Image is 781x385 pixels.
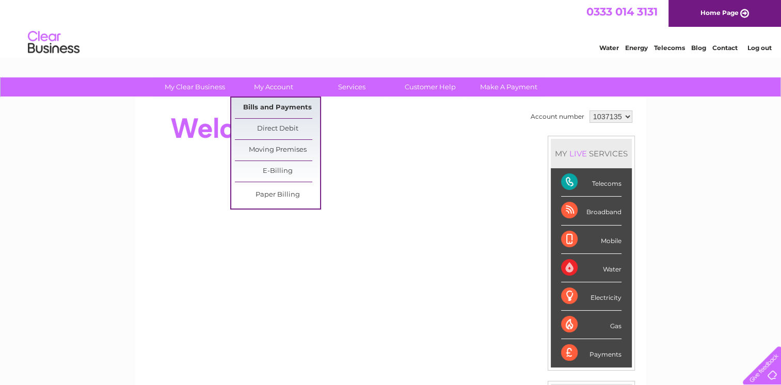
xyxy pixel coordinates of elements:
[561,254,621,282] div: Water
[691,44,706,52] a: Blog
[27,27,80,58] img: logo.png
[551,139,632,168] div: MY SERVICES
[599,44,619,52] a: Water
[561,168,621,197] div: Telecoms
[235,185,320,205] a: Paper Billing
[388,77,473,97] a: Customer Help
[567,149,589,158] div: LIVE
[235,140,320,161] a: Moving Premises
[235,119,320,139] a: Direct Debit
[561,226,621,254] div: Mobile
[747,44,771,52] a: Log out
[152,77,237,97] a: My Clear Business
[528,108,587,125] td: Account number
[235,98,320,118] a: Bills and Payments
[235,161,320,182] a: E-Billing
[466,77,551,97] a: Make A Payment
[561,197,621,225] div: Broadband
[231,77,316,97] a: My Account
[561,311,621,339] div: Gas
[654,44,685,52] a: Telecoms
[147,6,635,50] div: Clear Business is a trading name of Verastar Limited (registered in [GEOGRAPHIC_DATA] No. 3667643...
[625,44,648,52] a: Energy
[561,339,621,367] div: Payments
[561,282,621,311] div: Electricity
[586,5,658,18] a: 0333 014 3131
[712,44,738,52] a: Contact
[309,77,394,97] a: Services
